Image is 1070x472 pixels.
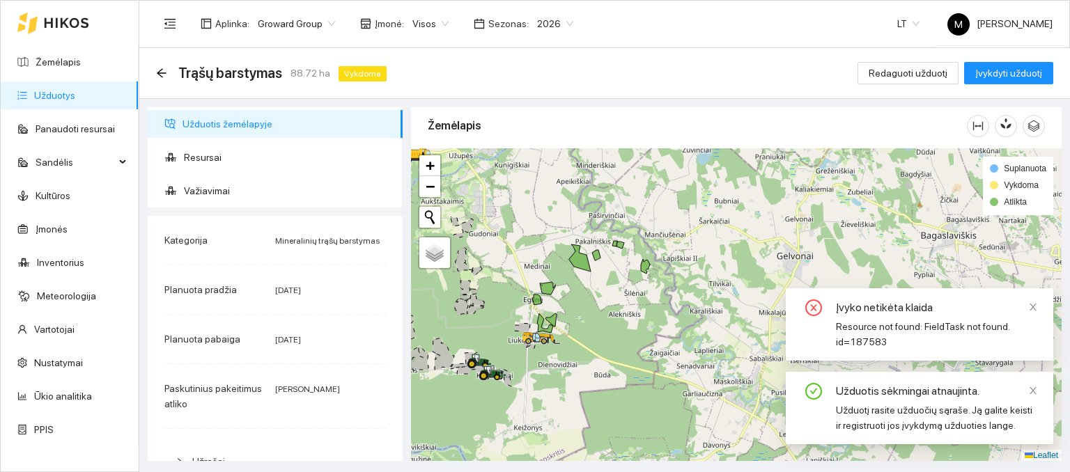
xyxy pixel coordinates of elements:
[164,284,237,295] span: Planuota pradžia
[184,143,391,171] span: Resursai
[897,13,920,34] span: LT
[215,16,249,31] span: Aplinka :
[275,384,340,394] span: [PERSON_NAME]
[192,456,225,467] span: Užrašai
[258,13,335,34] span: Groward Group
[36,148,115,176] span: Sandėlis
[1004,164,1046,173] span: Suplanuota
[836,402,1037,433] div: Užduotį rasite užduočių sąraše. Ją galite keisti ir registruoti jos įvykdymą užduoties lange.
[967,115,989,137] button: column-width
[34,391,92,402] a: Ūkio analitika
[36,223,68,235] a: Įmonės
[339,66,387,81] span: Vykdoma
[964,62,1053,84] button: Įvykdyti užduotį
[164,333,240,345] span: Planuota pabaiga
[968,120,988,132] span: column-width
[947,18,1053,29] span: [PERSON_NAME]
[1028,386,1038,395] span: close
[805,383,822,402] span: check-circle
[869,65,947,81] span: Redaguoti užduotį
[954,13,963,36] span: M
[37,290,96,301] a: Meteorologija
[412,13,449,34] span: Visos
[36,56,81,68] a: Žemėlapis
[836,319,1037,349] div: Resource not found: FieldTask not found. id=187583
[164,383,262,409] span: Paskutinius pakeitimus atliko
[156,68,167,79] span: arrow-left
[419,237,450,268] a: Layers
[275,236,380,246] span: Mineralinių trąšų barstymas
[858,68,959,79] a: Redaguoti užduotį
[156,10,184,38] button: menu-fold
[176,457,184,466] span: right
[375,16,404,31] span: Įmonė :
[426,157,435,174] span: +
[164,235,208,246] span: Kategorija
[1004,180,1039,190] span: Vykdoma
[419,155,440,176] a: Zoom in
[34,357,83,368] a: Nustatymai
[474,18,485,29] span: calendar
[164,17,176,30] span: menu-fold
[426,178,435,195] span: −
[1025,450,1058,460] a: Leaflet
[178,62,282,84] span: Trąšų barstymas
[183,110,391,138] span: Užduotis žemėlapyje
[975,65,1042,81] span: Įvykdyti užduotį
[275,285,301,295] span: [DATE]
[360,18,371,29] span: shop
[419,176,440,197] a: Zoom out
[428,106,967,145] div: Žemėlapis
[156,68,167,79] div: Atgal
[836,383,1037,400] div: Užduotis sėkmingai atnaujinta.
[290,65,330,81] span: 88.72 ha
[1028,302,1038,312] span: close
[34,90,75,101] a: Užduotys
[34,424,54,435] a: PPIS
[36,123,115,134] a: Panaudoti resursai
[805,299,822,319] span: close-circle
[36,190,70,201] a: Kultūros
[836,299,1037,316] div: Įvyko netikėta klaida
[275,335,301,345] span: [DATE]
[537,13,573,34] span: 2026
[488,16,529,31] span: Sezonas :
[37,257,84,268] a: Inventorius
[419,207,440,228] button: Initiate a new search
[34,324,75,335] a: Vartotojai
[184,177,391,205] span: Važiavimai
[1004,197,1027,207] span: Atlikta
[201,18,212,29] span: layout
[858,62,959,84] button: Redaguoti užduotį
